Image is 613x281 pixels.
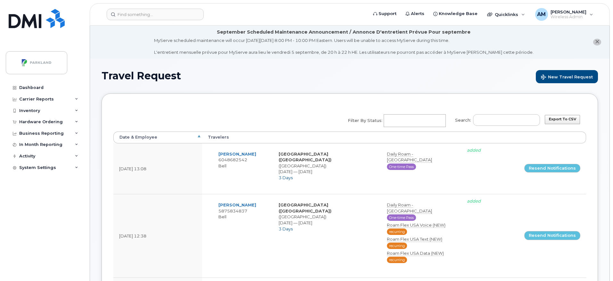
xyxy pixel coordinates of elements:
strong: [GEOGRAPHIC_DATA] ([GEOGRAPHIC_DATA]) [279,151,331,163]
strong: [GEOGRAPHIC_DATA] ([GEOGRAPHIC_DATA]) [279,202,331,213]
button: New Travel Request [536,70,598,83]
th: Date &amp; Employee: activate to sort column descending [113,132,202,143]
th: Travelers: activate to sort column ascending [202,132,519,143]
span: 3 Days [279,226,293,231]
a: Resend Notifications [524,164,580,173]
span: Daily Roam - [GEOGRAPHIC_DATA] [387,202,432,214]
a: [PERSON_NAME] [218,151,256,157]
a: [PERSON_NAME] [218,202,256,207]
i: added [467,198,481,204]
td: 6048682542 Bell [213,147,273,185]
span: New Travel Request [541,75,593,81]
span: Roam Flex USA Data (NEW) [387,251,444,256]
span: Export to CSV [549,117,576,121]
td: ([GEOGRAPHIC_DATA]) [DATE] — [DATE] [273,198,381,268]
td: ([GEOGRAPHIC_DATA]) [DATE] — [DATE] [273,147,381,185]
span: Recurring (AUTO renewal every 30 days) [387,257,407,263]
label: Search: [451,110,540,128]
div: MyServe scheduled maintenance will occur [DATE][DATE] 8:00 PM - 10:00 PM Eastern. Users will be u... [154,37,534,55]
th: : activate to sort column ascending [519,132,586,143]
input: Search: [473,114,540,126]
a: Resend Notifications [524,231,580,240]
div: September Scheduled Maintenance Announcement / Annonce D'entretient Prévue Pour septembre [217,29,470,36]
td: [DATE] 12:38 [113,194,202,277]
span: Recurring (AUTO renewal every 30 days) [387,243,407,249]
td: 5875834837 Bell [213,198,273,268]
h1: Travel Request [102,70,598,83]
span: Filter by Status: [348,117,382,124]
i: added [467,148,481,153]
span: Roam Flex USA Voice (NEW) [387,222,445,228]
button: close notification [593,39,601,45]
input: Filter by Status: [384,115,444,126]
span: 30 days pass [387,214,416,221]
span: Recurring (AUTO renewal every 30 days) [387,229,407,235]
span: Roam Flex USA Text (NEW) [387,237,442,242]
td: [DATE] 13:08 [113,143,202,194]
span: Daily Roam - [GEOGRAPHIC_DATA] [387,151,432,163]
span: 30 days pass [387,164,416,170]
span: 3 Days [279,175,293,180]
